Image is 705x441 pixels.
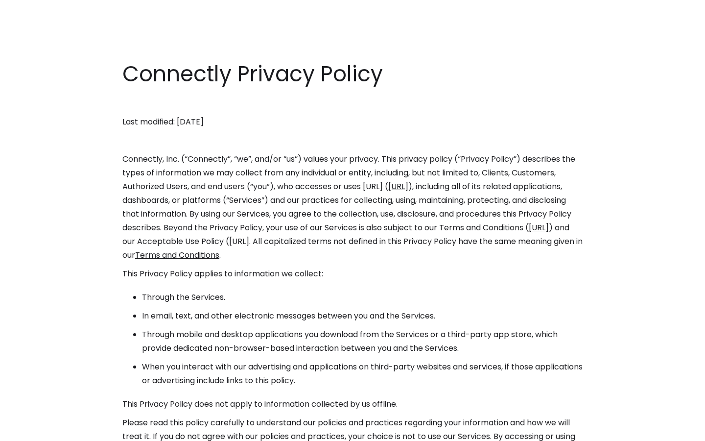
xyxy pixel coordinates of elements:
[135,249,219,261] a: Terms and Conditions
[122,115,583,129] p: Last modified: [DATE]
[122,152,583,262] p: Connectly, Inc. (“Connectly”, “we”, and/or “us”) values your privacy. This privacy policy (“Priva...
[10,423,59,438] aside: Language selected: English
[122,59,583,89] h1: Connectly Privacy Policy
[20,424,59,438] ul: Language list
[142,309,583,323] li: In email, text, and other electronic messages between you and the Services.
[122,134,583,147] p: ‍
[388,181,408,192] a: [URL]
[142,328,583,355] li: Through mobile and desktop applications you download from the Services or a third-party app store...
[142,291,583,304] li: Through the Services.
[122,267,583,281] p: This Privacy Policy applies to information we collect:
[142,360,583,388] li: When you interact with our advertising and applications on third-party websites and services, if ...
[122,397,583,411] p: This Privacy Policy does not apply to information collected by us offline.
[529,222,549,233] a: [URL]
[122,97,583,110] p: ‍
